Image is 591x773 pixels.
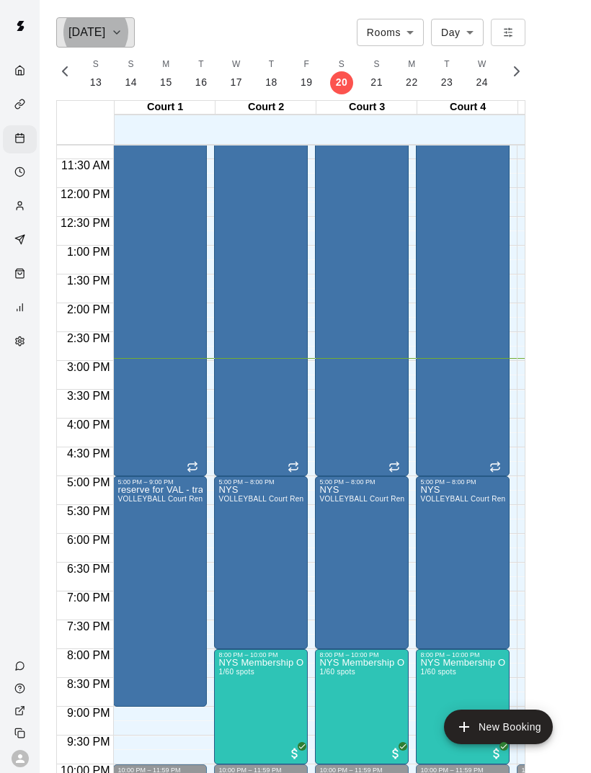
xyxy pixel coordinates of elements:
[214,649,308,764] div: 8:00 PM – 10:00 PM: NYS Membership Open Gym / Drop-Ins
[478,58,486,72] span: W
[58,159,114,171] span: 11:30 AM
[289,53,324,94] button: F19
[441,75,453,90] p: 23
[408,58,415,72] span: M
[218,651,303,658] div: 8:00 PM – 10:00 PM
[187,461,198,473] span: Recurring event
[476,75,488,90] p: 24
[214,476,308,649] div: 5:00 PM – 8:00 PM: NYS
[301,75,313,90] p: 19
[417,101,518,115] div: Court 4
[117,478,203,486] div: 5:00 PM – 9:00 PM
[128,58,134,72] span: S
[93,58,99,72] span: S
[63,274,114,287] span: 1:30 PM
[336,75,348,90] p: 20
[125,75,137,90] p: 14
[57,188,113,200] span: 12:00 PM
[288,746,302,761] span: All customers have paid
[218,478,303,486] div: 5:00 PM – 8:00 PM
[3,655,40,677] a: Contact Us
[63,246,114,258] span: 1:00 PM
[63,649,114,661] span: 8:00 PM
[63,505,114,517] span: 5:30 PM
[113,476,207,707] div: 5:00 PM – 9:00 PM: reserve for VAL - training
[444,710,553,744] button: add
[370,75,383,90] p: 21
[162,58,169,72] span: M
[420,478,505,486] div: 5:00 PM – 8:00 PM
[388,461,400,473] span: Recurring event
[148,53,184,94] button: M15
[63,678,114,690] span: 8:30 PM
[444,58,450,72] span: T
[56,17,135,48] button: [DATE]
[324,53,360,94] button: S20
[63,736,114,748] span: 9:30 PM
[319,495,569,503] span: VOLLEYBALL Court Rental (Everyday After 3 pm and All Day Weekends)
[315,476,409,649] div: 5:00 PM – 8:00 PM: NYS
[63,707,114,719] span: 9:00 PM
[57,217,113,229] span: 12:30 PM
[63,476,114,488] span: 5:00 PM
[63,332,114,344] span: 2:30 PM
[269,58,275,72] span: T
[218,495,468,503] span: VOLLEYBALL Court Rental (Everyday After 3 pm and All Day Weekends)
[231,75,243,90] p: 17
[3,677,40,700] a: Visit help center
[406,75,418,90] p: 22
[198,58,204,72] span: T
[195,75,208,90] p: 16
[319,668,355,676] span: 1/60 spots filled
[394,53,430,94] button: M22
[63,361,114,373] span: 3:00 PM
[3,700,40,722] a: View public page
[115,101,215,115] div: Court 1
[63,591,114,604] span: 7:00 PM
[254,53,289,94] button: T18
[319,651,404,658] div: 8:00 PM – 10:00 PM
[184,53,219,94] button: T16
[219,53,254,94] button: W17
[489,746,504,761] span: All customers have paid
[430,53,465,94] button: T23
[63,563,114,575] span: 6:30 PM
[63,620,114,633] span: 7:30 PM
[113,53,148,94] button: S14
[63,390,114,402] span: 3:30 PM
[265,75,277,90] p: 18
[359,53,394,94] button: S21
[416,649,510,764] div: 8:00 PM – 10:00 PM: NYS Membership Open Gym / Drop-Ins
[339,58,345,72] span: S
[68,22,105,43] h6: [DATE]
[373,58,379,72] span: S
[215,101,316,115] div: Court 2
[63,534,114,546] span: 6:00 PM
[416,476,510,649] div: 5:00 PM – 8:00 PM: NYS
[79,53,114,94] button: S13
[232,58,241,72] span: W
[319,478,404,486] div: 5:00 PM – 8:00 PM
[63,447,114,460] span: 4:30 PM
[3,722,40,744] div: Copy public page link
[303,58,309,72] span: F
[63,303,114,316] span: 2:00 PM
[117,495,368,503] span: VOLLEYBALL Court Rental (Everyday After 3 pm and All Day Weekends)
[420,651,505,658] div: 8:00 PM – 10:00 PM
[63,419,114,431] span: 4:00 PM
[315,649,409,764] div: 8:00 PM – 10:00 PM: NYS Membership Open Gym / Drop-Ins
[420,668,456,676] span: 1/60 spots filled
[160,75,172,90] p: 15
[388,746,403,761] span: All customers have paid
[464,53,499,94] button: W24
[316,101,417,115] div: Court 3
[90,75,102,90] p: 13
[357,19,424,45] div: Rooms
[489,461,501,473] span: Recurring event
[431,19,484,45] div: Day
[288,461,299,473] span: Recurring event
[218,668,254,676] span: 1/60 spots filled
[6,12,35,40] img: Swift logo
